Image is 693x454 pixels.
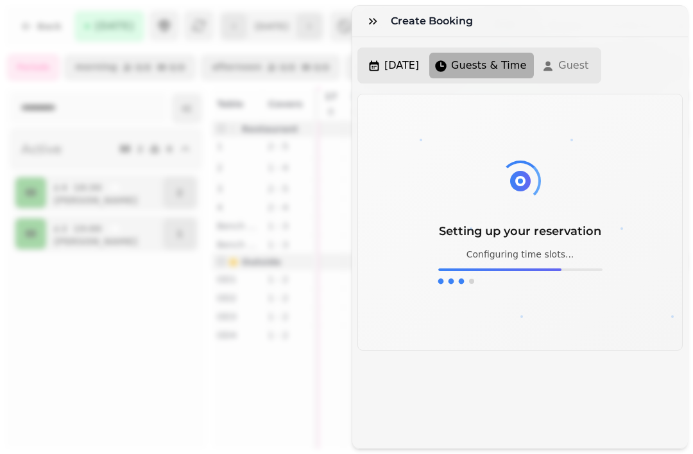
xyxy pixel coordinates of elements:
span: Guests & Time [451,58,526,73]
h3: Create Booking [391,13,478,29]
p: Configuring time slots... [438,248,603,261]
span: [DATE] [384,58,419,73]
h3: Setting up your reservation [438,222,603,240]
span: Guest [558,58,588,73]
